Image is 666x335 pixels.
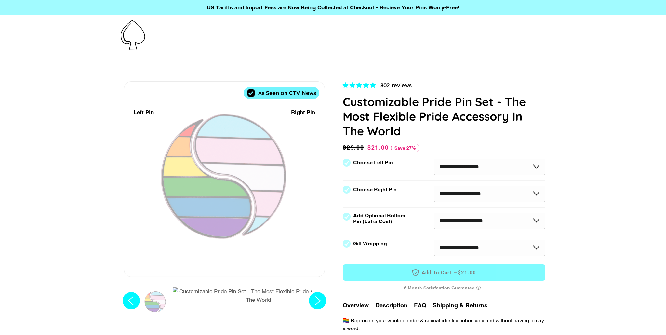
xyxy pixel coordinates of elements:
span: $29.00 [343,143,366,152]
span: Save 27% [391,144,419,152]
label: Gift Wrapping [353,241,387,247]
button: Shipping & Returns [433,301,487,310]
span: 802 reviews [380,82,412,88]
span: Add to Cart — [353,268,536,277]
button: Customizable Pride Pin Set - The Most Flexible Pride Accessory In The World [171,287,346,307]
button: Next slide [307,287,328,317]
button: Overview [343,301,369,310]
p: 🏳️‍🌈 Represent your whole gender & sexual identity cohesively and without having to say a word. [343,317,545,332]
img: Customizable Pride Pin Set - The Most Flexible Pride Accessory In The World [173,287,344,304]
span: $21.00 [458,269,476,276]
button: FAQ [414,301,426,310]
img: Pin-Ace [121,20,145,50]
button: Description [375,301,407,310]
div: 6 Month Satisfaction Guarantee [343,282,545,294]
label: Choose Right Pin [353,187,397,193]
button: Previous slide [121,287,142,317]
span: 4.83 stars [343,82,377,88]
label: Add Optional Bottom Pin (Extra Cost) [353,213,408,224]
h1: Customizable Pride Pin Set - The Most Flexible Pride Accessory In The World [343,94,545,138]
button: Add to Cart —$21.00 [343,264,545,281]
label: Choose Left Pin [353,160,393,166]
span: $21.00 [367,144,389,151]
div: Right Pin [291,108,315,117]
